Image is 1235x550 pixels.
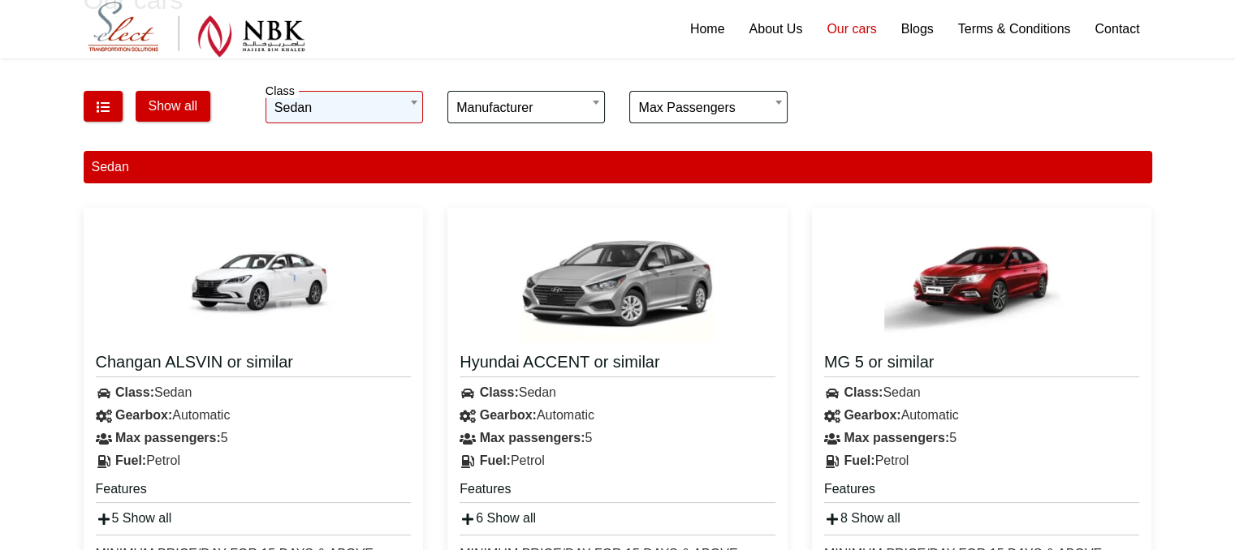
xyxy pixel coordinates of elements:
[824,351,1140,377] a: MG 5 or similar
[115,431,221,445] strong: Max passengers:
[84,404,424,427] div: Automatic
[844,453,874,467] strong: Fuel:
[460,351,775,377] a: Hyundai ACCENT or similar
[812,427,1152,449] div: 5
[844,408,900,422] strong: Gearbox:
[460,480,775,503] h5: Features
[812,404,1152,427] div: Automatic
[266,91,423,123] span: Sedan
[520,220,715,342] img: Hyundai ACCENT or similar
[84,381,424,404] div: Sedan
[447,449,788,472] div: Petrol
[274,92,414,124] span: Sedan
[447,91,605,123] span: Manufacturer
[638,92,778,124] span: Max passengers
[447,427,788,449] div: 5
[480,408,537,422] strong: Gearbox:
[480,431,585,445] strong: Max passengers:
[96,351,412,377] a: Changan ALSVIN or similar
[447,381,788,404] div: Sedan
[115,453,146,467] strong: Fuel:
[480,385,519,399] strong: Class:
[480,453,511,467] strong: Fuel:
[812,381,1152,404] div: Sedan
[115,408,172,422] strong: Gearbox:
[96,480,412,503] h5: Features
[447,404,788,427] div: Automatic
[84,151,1152,183] div: Sedan
[266,84,299,98] label: Class
[460,511,536,525] a: 6 Show all
[84,449,424,472] div: Petrol
[629,91,787,123] span: Max passengers
[824,511,900,525] a: 8 Show all
[844,431,949,445] strong: Max passengers:
[844,385,883,399] strong: Class:
[136,91,210,122] button: Show all
[84,427,424,449] div: 5
[824,480,1140,503] h5: Features
[96,511,172,525] a: 5 Show all
[156,220,351,342] img: Changan ALSVIN or similar
[115,385,154,399] strong: Class:
[884,220,1079,342] img: MG 5 or similar
[812,449,1152,472] div: Petrol
[456,92,596,124] span: Manufacturer
[88,2,305,58] img: Select Rent a Car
